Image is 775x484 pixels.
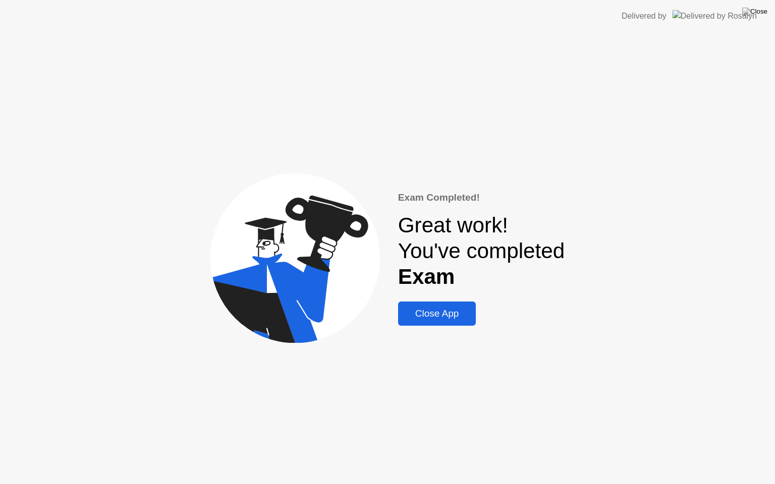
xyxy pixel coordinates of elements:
img: Delivered by Rosalyn [673,10,757,22]
div: Exam Completed! [398,191,565,205]
button: Close App [398,301,476,326]
img: Close [742,8,767,16]
div: Great work! You've completed [398,213,565,289]
div: Close App [401,308,473,319]
div: Delivered by [622,10,667,22]
b: Exam [398,265,455,288]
